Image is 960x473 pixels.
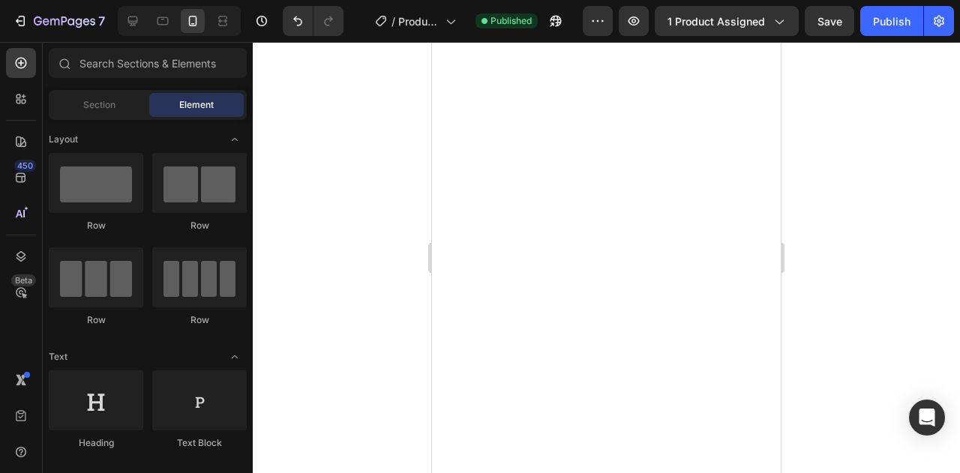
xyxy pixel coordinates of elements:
button: 1 product assigned [655,6,799,36]
button: 7 [6,6,112,36]
span: Element [179,98,214,112]
div: Row [152,313,247,327]
span: Toggle open [223,127,247,151]
button: Save [805,6,854,36]
span: Layout [49,133,78,146]
button: Publish [860,6,923,36]
div: Undo/Redo [283,6,343,36]
div: Row [49,219,143,232]
span: Published [490,14,532,28]
span: Toggle open [223,345,247,369]
span: Text [49,350,67,364]
div: Open Intercom Messenger [909,400,945,436]
p: 7 [98,12,105,30]
div: 450 [14,160,36,172]
input: Search Sections & Elements [49,48,247,78]
iframe: Design area [432,42,781,473]
span: Save [817,15,842,28]
span: Product Page - [DATE] 15:35:48 [398,13,439,29]
div: Heading [49,436,143,450]
span: Section [83,98,115,112]
div: Publish [873,13,910,29]
div: Beta [11,274,36,286]
div: Row [49,313,143,327]
div: Row [152,219,247,232]
span: / [391,13,395,29]
div: Text Block [152,436,247,450]
span: 1 product assigned [667,13,765,29]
